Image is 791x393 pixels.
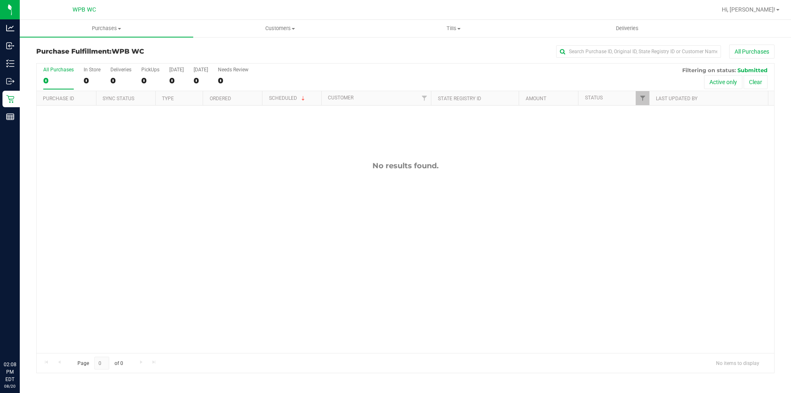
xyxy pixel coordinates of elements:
p: 02:08 PM EDT [4,361,16,383]
span: WPB WC [73,6,96,13]
div: 0 [194,76,208,85]
inline-svg: Outbound [6,77,14,85]
iframe: Resource center [8,327,33,352]
a: Sync Status [103,96,134,101]
a: Filter [417,91,431,105]
span: Hi, [PERSON_NAME]! [722,6,775,13]
div: 0 [84,76,101,85]
span: Page of 0 [70,357,130,369]
div: [DATE] [169,67,184,73]
span: Tills [367,25,540,32]
button: Active only [704,75,742,89]
div: In Store [84,67,101,73]
a: Type [162,96,174,101]
inline-svg: Reports [6,113,14,121]
div: PickUps [141,67,159,73]
inline-svg: Retail [6,95,14,103]
span: WPB WC [112,47,144,55]
input: Search Purchase ID, Original ID, State Registry ID or Customer Name... [556,45,721,58]
h3: Purchase Fulfillment: [36,48,282,55]
button: Clear [744,75,768,89]
a: Customer [328,95,353,101]
div: 0 [141,76,159,85]
a: Customers [193,20,367,37]
a: Scheduled [269,95,307,101]
span: No items to display [709,357,766,369]
div: [DATE] [194,67,208,73]
inline-svg: Inventory [6,59,14,68]
a: Purchase ID [43,96,74,101]
div: 0 [169,76,184,85]
button: All Purchases [729,45,775,59]
div: 0 [43,76,74,85]
span: Filtering on status: [682,67,736,73]
div: Deliveries [110,67,131,73]
a: Last Updated By [656,96,697,101]
span: Customers [194,25,366,32]
a: Filter [636,91,649,105]
div: 0 [218,76,248,85]
div: All Purchases [43,67,74,73]
a: Amount [526,96,546,101]
span: Submitted [737,67,768,73]
a: Status [585,95,603,101]
a: Ordered [210,96,231,101]
div: No results found. [37,161,774,170]
a: Purchases [20,20,193,37]
span: Deliveries [605,25,650,32]
inline-svg: Inbound [6,42,14,50]
a: Tills [367,20,540,37]
p: 08/20 [4,383,16,389]
div: Needs Review [218,67,248,73]
div: 0 [110,76,131,85]
a: State Registry ID [438,96,481,101]
inline-svg: Analytics [6,24,14,32]
a: Deliveries [541,20,714,37]
span: Purchases [20,25,193,32]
